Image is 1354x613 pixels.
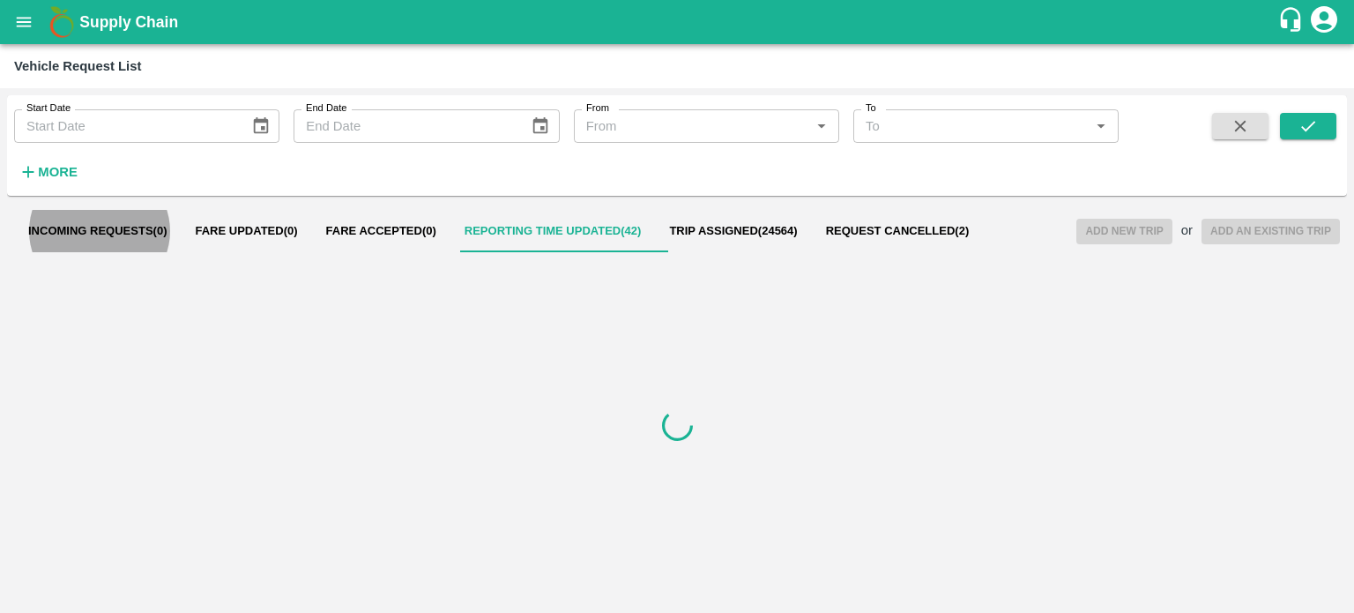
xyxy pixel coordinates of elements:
[244,109,278,143] button: Choose date
[79,13,178,31] b: Supply Chain
[1172,223,1201,237] h2: or
[294,109,517,143] input: End Date
[14,55,141,78] div: Vehicle Request List
[810,115,833,138] button: Open
[326,224,436,238] span: Fare Accepted ( 0 )
[14,109,237,143] input: Start Date
[465,224,642,238] span: Reporting Time Updated ( 42 )
[579,115,805,138] input: From
[1090,115,1112,138] button: Open
[79,10,1277,34] a: Supply Chain
[859,115,1084,138] input: To
[14,157,82,187] button: More
[1277,6,1308,38] div: customer-support
[586,101,609,116] label: From
[1308,4,1340,41] div: account of current user
[306,101,346,116] label: End Date
[524,109,557,143] button: Choose date
[826,224,970,238] span: Request Cancelled ( 2 )
[28,224,167,238] span: Incoming Requests ( 0 )
[196,224,298,238] span: Fare Updated ( 0 )
[4,2,44,42] button: open drawer
[38,165,78,179] strong: More
[26,101,71,116] label: Start Date
[669,224,797,238] span: Trip Assigned ( 24564 )
[44,4,79,40] img: logo
[866,101,876,116] label: To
